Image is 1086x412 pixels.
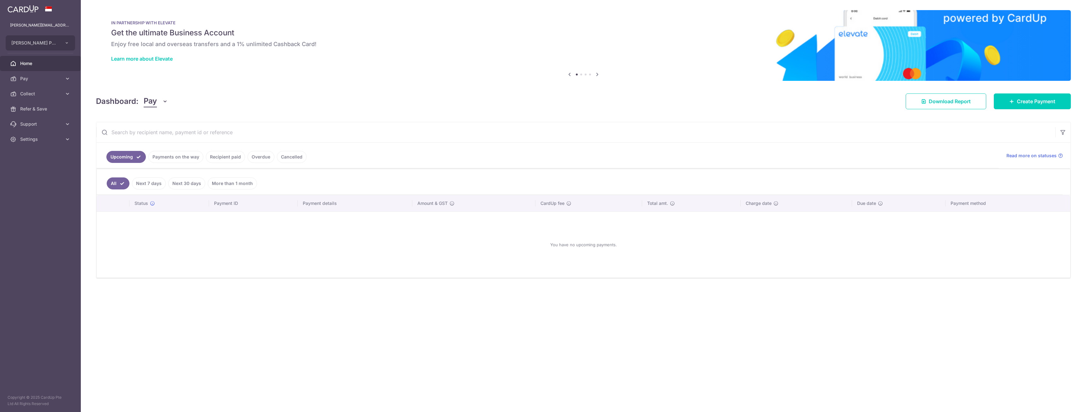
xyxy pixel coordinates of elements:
[111,56,173,62] a: Learn more about Elevate
[20,60,62,67] span: Home
[168,177,205,189] a: Next 30 days
[857,200,876,206] span: Due date
[277,151,307,163] a: Cancelled
[1006,152,1063,159] a: Read more on statuses
[20,75,62,82] span: Pay
[107,177,129,189] a: All
[647,200,668,206] span: Total amt.
[20,91,62,97] span: Collect
[111,20,1056,25] p: IN PARTNERSHIP WITH ELEVATE
[134,200,148,206] span: Status
[248,151,274,163] a: Overdue
[104,217,1063,272] div: You have no upcoming payments.
[929,98,971,105] span: Download Report
[144,95,168,107] button: Pay
[209,195,298,212] th: Payment ID
[298,195,413,212] th: Payment details
[11,40,58,46] span: [PERSON_NAME] PTE. LTD.
[906,93,986,109] a: Download Report
[10,22,71,28] p: [PERSON_NAME][EMAIL_ADDRESS][DOMAIN_NAME]
[8,5,39,13] img: CardUp
[144,95,157,107] span: Pay
[417,200,448,206] span: Amount & GST
[6,35,75,51] button: [PERSON_NAME] PTE. LTD.
[208,177,257,189] a: More than 1 month
[132,177,166,189] a: Next 7 days
[106,151,146,163] a: Upcoming
[1006,152,1057,159] span: Read more on statuses
[20,136,62,142] span: Settings
[994,93,1071,109] a: Create Payment
[746,200,772,206] span: Charge date
[96,96,139,107] h4: Dashboard:
[540,200,564,206] span: CardUp fee
[20,106,62,112] span: Refer & Save
[111,40,1056,48] h6: Enjoy free local and overseas transfers and a 1% unlimited Cashback Card!
[96,10,1071,81] img: Renovation banner
[111,28,1056,38] h5: Get the ultimate Business Account
[946,195,1070,212] th: Payment method
[20,121,62,127] span: Support
[148,151,203,163] a: Payments on the way
[1017,98,1055,105] span: Create Payment
[96,122,1055,142] input: Search by recipient name, payment id or reference
[206,151,245,163] a: Recipient paid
